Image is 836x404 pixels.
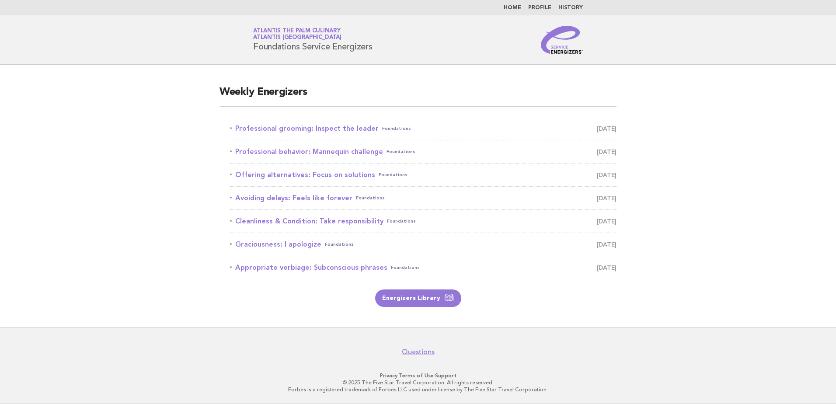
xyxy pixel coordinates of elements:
[325,238,354,251] span: Foundations
[435,373,456,379] a: Support
[597,146,617,158] span: [DATE]
[391,261,420,274] span: Foundations
[597,192,617,204] span: [DATE]
[230,122,617,135] a: Professional grooming: Inspect the leaderFoundations [DATE]
[380,373,397,379] a: Privacy
[528,5,551,10] a: Profile
[253,35,341,41] span: Atlantis [GEOGRAPHIC_DATA]
[597,122,617,135] span: [DATE]
[230,146,617,158] a: Professional behavior: Mannequin challengeFoundations [DATE]
[150,386,686,393] p: Forbes is a registered trademark of Forbes LLC used under license by The Five Star Travel Corpora...
[379,169,408,181] span: Foundations
[150,372,686,379] p: · ·
[541,26,583,54] img: Service Energizers
[356,192,385,204] span: Foundations
[382,122,411,135] span: Foundations
[387,215,416,227] span: Foundations
[230,215,617,227] a: Cleanliness & Condition: Take responsibilityFoundations [DATE]
[504,5,521,10] a: Home
[150,379,686,386] p: © 2025 The Five Star Travel Corporation. All rights reserved.
[230,169,617,181] a: Offering alternatives: Focus on solutionsFoundations [DATE]
[230,192,617,204] a: Avoiding delays: Feels like foreverFoundations [DATE]
[597,238,617,251] span: [DATE]
[402,348,435,356] a: Questions
[597,215,617,227] span: [DATE]
[375,289,461,307] a: Energizers Library
[230,238,617,251] a: Graciousness: I apologizeFoundations [DATE]
[253,28,341,40] a: Atlantis The Palm CulinaryAtlantis [GEOGRAPHIC_DATA]
[230,261,617,274] a: Appropriate verbiage: Subconscious phrasesFoundations [DATE]
[399,373,434,379] a: Terms of Use
[597,261,617,274] span: [DATE]
[597,169,617,181] span: [DATE]
[558,5,583,10] a: History
[219,85,617,107] h2: Weekly Energizers
[387,146,415,158] span: Foundations
[253,28,373,51] h1: Foundations Service Energizers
